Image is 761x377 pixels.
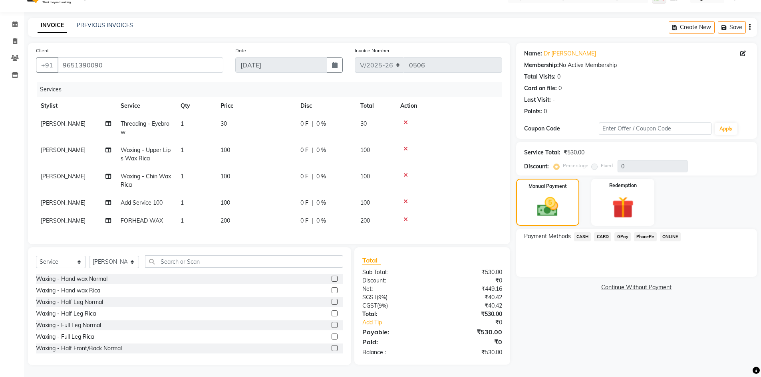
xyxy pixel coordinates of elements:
label: Date [235,47,246,54]
span: 0 F [300,146,308,154]
span: 30 [221,120,227,127]
div: ₹40.42 [432,302,508,310]
span: Waxing - Chin Wax Rica [121,173,171,188]
span: CGST [362,302,377,309]
span: 0 % [316,172,326,181]
span: 9% [378,294,386,300]
div: Total: [356,310,432,318]
div: Waxing - Hand wax Normal [36,275,107,283]
span: 1 [181,173,184,180]
a: INVOICE [38,18,67,33]
div: Name: [524,49,542,58]
th: Disc [296,97,356,115]
div: Points: [524,107,542,116]
span: 1 [181,199,184,206]
div: ₹530.00 [432,310,508,318]
th: Action [395,97,502,115]
span: [PERSON_NAME] [41,199,85,206]
span: | [312,172,313,181]
div: ₹449.16 [432,285,508,293]
input: Enter Offer / Coupon Code [599,122,711,135]
span: CASH [574,232,591,241]
button: +91 [36,57,58,73]
span: 0 % [316,199,326,207]
a: Continue Without Payment [518,283,755,292]
span: 100 [360,146,370,154]
div: Waxing - Half Leg Normal [36,298,103,306]
div: Waxing - Full Leg Rica [36,333,94,341]
div: 0 [544,107,547,116]
img: _cash.svg [531,195,565,219]
label: Percentage [563,162,588,169]
span: 100 [360,199,370,206]
div: ₹530.00 [432,348,508,357]
img: _gift.svg [605,194,641,221]
span: 30 [360,120,367,127]
label: Manual Payment [529,183,567,190]
div: No Active Membership [524,61,749,69]
span: GPay [614,232,631,241]
div: 0 [557,73,560,81]
div: Waxing - Half Leg Rica [36,310,96,318]
div: Waxing - Hand wax Rica [36,286,100,295]
div: - [552,96,555,104]
span: | [312,199,313,207]
div: 0 [558,84,562,93]
span: [PERSON_NAME] [41,173,85,180]
div: ₹0 [445,318,508,327]
span: [PERSON_NAME] [41,120,85,127]
div: Discount: [356,276,432,285]
span: PhonePe [634,232,657,241]
a: PREVIOUS INVOICES [77,22,133,29]
div: Total Visits: [524,73,556,81]
div: Net: [356,285,432,293]
div: Last Visit: [524,96,551,104]
span: 0 % [316,146,326,154]
th: Stylist [36,97,116,115]
button: Save [718,21,746,34]
div: ₹530.00 [432,327,508,337]
div: ( ) [356,293,432,302]
div: ( ) [356,302,432,310]
th: Qty [176,97,216,115]
span: Threading - Eyebrow [121,120,169,136]
span: | [312,217,313,225]
label: Invoice Number [355,47,389,54]
div: Balance : [356,348,432,357]
span: 100 [221,173,230,180]
div: Waxing - Full Leg Normal [36,321,101,330]
span: 0 F [300,172,308,181]
a: Dr [PERSON_NAME] [544,49,596,58]
span: [PERSON_NAME] [41,146,85,154]
div: ₹0 [432,276,508,285]
span: 100 [221,146,230,154]
a: Add Tip [356,318,445,327]
span: 9% [379,302,386,309]
span: [PERSON_NAME] [41,217,85,224]
span: CARD [594,232,611,241]
div: Paid: [356,337,432,347]
span: | [312,120,313,128]
label: Redemption [609,182,637,189]
label: Client [36,47,49,54]
div: Payable: [356,327,432,337]
span: 0 F [300,217,308,225]
span: 0 F [300,120,308,128]
div: Card on file: [524,84,557,93]
span: 0 F [300,199,308,207]
div: Discount: [524,162,549,171]
span: ONLINE [660,232,681,241]
div: Coupon Code [524,124,599,133]
th: Price [216,97,296,115]
button: Create New [669,21,715,34]
div: Sub Total: [356,268,432,276]
span: Payment Methods [524,232,571,241]
span: 1 [181,120,184,127]
th: Service [116,97,176,115]
span: 0 % [316,217,326,225]
input: Search by Name/Mobile/Email/Code [58,57,223,73]
span: Waxing - Upper Lips Wax Rica [121,146,171,162]
span: 1 [181,146,184,154]
div: Membership: [524,61,559,69]
label: Fixed [601,162,613,169]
